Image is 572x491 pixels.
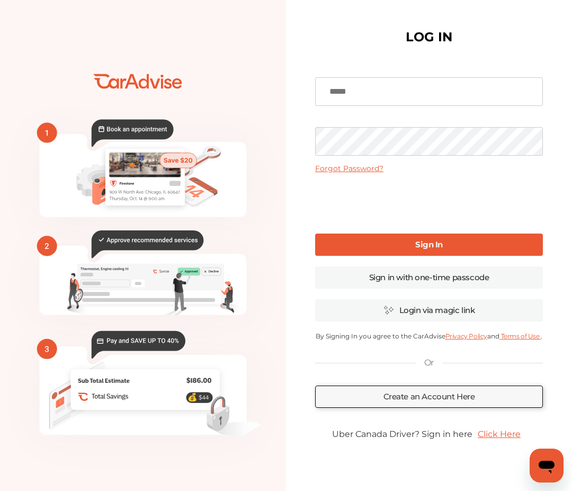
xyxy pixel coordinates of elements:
b: Sign In [415,239,443,249]
a: Privacy Policy [445,332,487,340]
a: Sign In [315,234,543,256]
text: 💰 [187,392,198,402]
a: Terms of Use [499,332,541,340]
a: Create an Account Here [315,386,543,408]
p: By Signing In you agree to the CarAdvise and . [315,332,543,340]
img: magic_icon.32c66aac.svg [383,305,394,315]
a: Forgot Password? [315,164,383,173]
iframe: Button to launch messaging window [530,449,564,483]
a: Login via magic link [315,299,543,322]
a: Sign in with one-time passcode [315,266,543,289]
a: Click Here [472,424,526,444]
iframe: reCAPTCHA [348,182,510,223]
span: Uber Canada Driver? Sign in here [332,429,472,439]
h1: LOG IN [406,32,452,42]
p: Or [424,357,434,369]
